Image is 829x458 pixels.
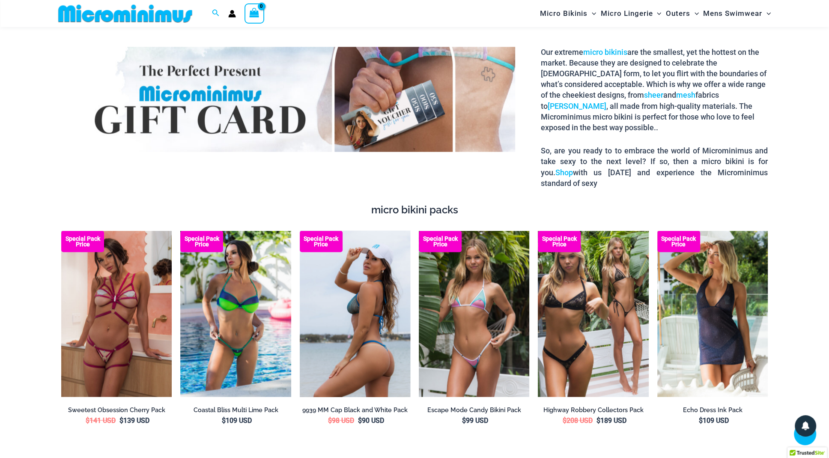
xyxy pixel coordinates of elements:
b: Special Pack Price [300,236,343,247]
img: Sweetest Obsession Cherry 1129 Bra 6119 Bottom 1939 Bodysuit 05 [61,230,172,396]
span: Mens Swimwear [703,3,762,24]
a: micro bikinis [583,48,627,57]
a: Search icon link [212,8,220,19]
a: OutersMenu ToggleMenu Toggle [664,3,701,24]
bdi: 208 USD [562,416,592,424]
img: Echo Ink 5671 Dress 682 Thong 07 [657,230,768,397]
bdi: 98 USD [328,416,354,424]
span: $ [462,416,466,424]
a: Echo Dress Ink Pack [657,406,768,414]
span: $ [328,416,332,424]
bdi: 109 USD [222,416,252,424]
a: Coastal Bliss Multi Lime 3223 Underwire Top 4275 Micro 07 Coastal Bliss Multi Lime 3223 Underwire... [180,230,291,396]
bdi: 139 USD [119,416,149,424]
span: Micro Bikinis [540,3,587,24]
span: $ [119,416,123,424]
bdi: 141 USD [86,416,116,424]
b: Special Pack Price [419,236,462,247]
h4: micro bikini packs [61,204,768,216]
bdi: 99 USD [462,416,488,424]
a: mesh [676,90,695,99]
a: Sweetest Obsession Cherry Pack [61,406,172,414]
a: Echo Ink 5671 Dress 682 Thong 07 Echo Ink 5671 Dress 682 Thong 08Echo Ink 5671 Dress 682 Thong 08 [657,230,768,397]
span: Menu Toggle [690,3,699,24]
a: Rebel Cap BlackElectric Blue 9939 Cap 07 Rebel Cap WhiteElectric Blue 9939 Cap 07Rebel Cap WhiteE... [300,230,410,397]
bdi: 189 USD [596,416,626,424]
a: 9939 MM Cap Black and White Pack [300,406,410,414]
b: Special Pack Price [61,236,104,247]
bdi: 90 USD [358,416,384,424]
a: Account icon link [228,10,236,18]
a: Micro BikinisMenu ToggleMenu Toggle [538,3,598,24]
b: Special Pack Price [538,236,581,247]
img: Gift Card Banner 1680 [74,47,515,152]
a: sheer [644,90,663,99]
span: Menu Toggle [587,3,596,24]
a: View Shopping Cart, empty [245,3,264,23]
span: $ [698,416,702,424]
a: Sweetest Obsession Cherry 1129 Bra 6119 Bottom 1939 Bodysuit 05 Sweetest Obsession Cherry 1129 Br... [61,230,172,396]
a: Mens SwimwearMenu ToggleMenu Toggle [701,3,773,24]
img: Rebel Cap WhiteElectric Blue 9939 Cap 07 [300,230,410,397]
a: [PERSON_NAME] [548,102,606,111]
a: Micro LingerieMenu ToggleMenu Toggle [598,3,663,24]
a: Coastal Bliss Multi Lime Pack [180,406,291,414]
span: Micro Lingerie [600,3,653,24]
span: $ [222,416,226,424]
p: Our extreme are the smallest, yet the hottest on the market. Because they are designed to celebra... [541,47,768,133]
p: So, are you ready to to embrace the world of Microminimus and take sexy to the next level? If so,... [541,145,768,189]
b: Special Pack Price [657,236,700,247]
span: $ [562,416,566,424]
nav: Site Navigation [537,1,774,26]
img: Escape Mode Candy 3151 Top 4151 Bottom 02 [419,230,529,396]
span: Menu Toggle [653,3,661,24]
a: Collection Pack Highway Robbery Black Gold 823 One Piece Monokini 11Highway Robbery Black Gold 82... [538,230,648,396]
span: Outers [666,3,690,24]
a: Escape Mode Candy 3151 Top 4151 Bottom 02 Escape Mode Candy 3151 Top 4151 Bottom 04Escape Mode Ca... [419,230,529,396]
a: Shop [555,168,573,177]
img: MM SHOP LOGO FLAT [55,4,196,23]
span: $ [596,416,600,424]
a: Highway Robbery Collectors Pack [538,406,648,414]
bdi: 109 USD [698,416,728,424]
img: Coastal Bliss Multi Lime 3223 Underwire Top 4275 Micro 07 [180,230,291,396]
span: Menu Toggle [762,3,771,24]
b: Special Pack Price [180,236,223,247]
span: $ [86,416,89,424]
span: $ [358,416,362,424]
a: Escape Mode Candy Bikini Pack [419,406,529,414]
img: Collection Pack [538,230,648,396]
